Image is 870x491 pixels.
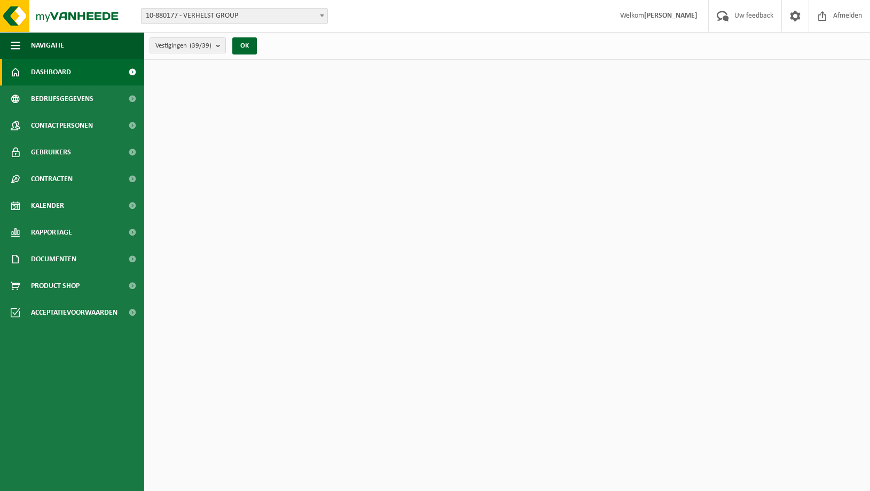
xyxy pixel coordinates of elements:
span: Navigatie [31,32,64,59]
span: Bedrijfsgegevens [31,85,93,112]
span: Contactpersonen [31,112,93,139]
count: (39/39) [190,42,211,49]
button: OK [232,37,257,54]
span: 10-880177 - VERHELST GROUP [142,9,327,24]
span: Dashboard [31,59,71,85]
span: Vestigingen [155,38,211,54]
span: Gebruikers [31,139,71,166]
button: Vestigingen(39/39) [150,37,226,53]
span: Contracten [31,166,73,192]
span: Rapportage [31,219,72,246]
span: Documenten [31,246,76,272]
span: Kalender [31,192,64,219]
span: Product Shop [31,272,80,299]
span: 10-880177 - VERHELST GROUP [141,8,328,24]
span: Acceptatievoorwaarden [31,299,117,326]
